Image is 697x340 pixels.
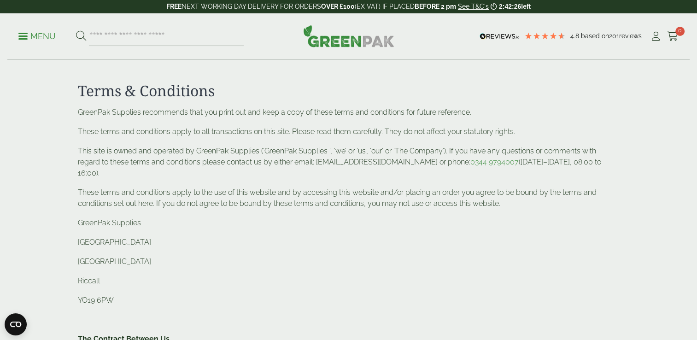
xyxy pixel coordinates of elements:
[650,32,662,41] i: My Account
[524,32,566,40] div: 4.79 Stars
[18,31,56,42] p: Menu
[480,33,520,40] img: REVIEWS.io
[78,107,620,118] p: GreenPak Supplies recommends that you print out and keep a copy of these terms and conditions for...
[303,25,394,47] img: GreenPak Supplies
[667,32,679,41] i: Cart
[458,3,489,10] a: See T&C's
[18,31,56,40] a: Menu
[675,27,685,36] span: 0
[78,217,620,229] p: GreenPak Supplies
[581,32,609,40] span: Based on
[166,3,182,10] strong: FREE
[5,313,27,335] button: Open CMP widget
[499,3,521,10] span: 2:42:26
[667,29,679,43] a: 0
[78,146,620,179] p: This site is owned and operated by GreenPak Supplies (‘GreenPak Supplies ’, ‘we’ or ‘us’, ‘our’ o...
[78,237,620,248] p: [GEOGRAPHIC_DATA]
[78,276,620,287] p: Riccall
[415,3,456,10] strong: BEFORE 2 pm
[609,32,619,40] span: 201
[78,187,620,209] p: These terms and conditions apply to the use of this website and by accessing this website and/or ...
[78,256,620,267] p: [GEOGRAPHIC_DATA]
[78,82,620,100] h2: Terms & Conditions
[521,3,531,10] span: left
[470,158,519,166] a: 0344 9794007
[78,295,620,306] p: YO19 6PW
[78,126,620,137] p: These terms and conditions apply to all transactions on this site. Please read them carefully. Th...
[321,3,355,10] strong: OVER £100
[619,32,642,40] span: reviews
[570,32,581,40] span: 4.8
